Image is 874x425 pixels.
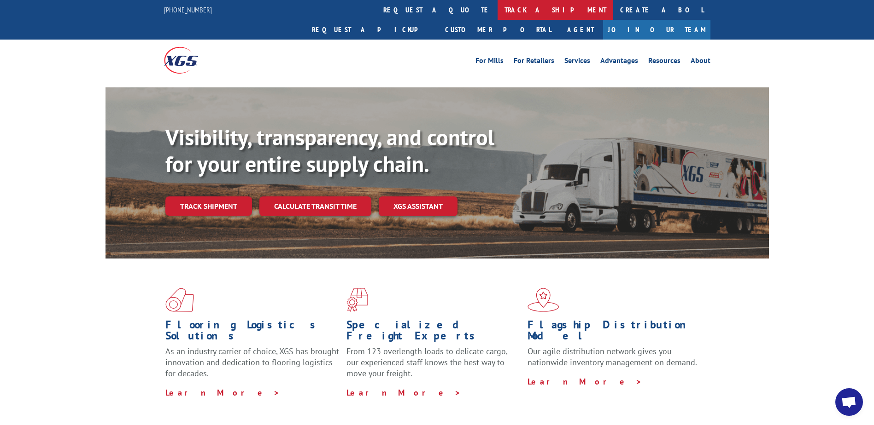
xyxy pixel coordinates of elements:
a: Track shipment [165,196,252,216]
a: Resources [648,57,680,67]
a: For Retailers [514,57,554,67]
a: XGS ASSISTANT [379,196,458,216]
a: Learn More > [165,387,280,398]
img: xgs-icon-flagship-distribution-model-red [528,288,559,312]
h1: Flooring Logistics Solutions [165,319,340,346]
h1: Specialized Freight Experts [346,319,521,346]
a: Join Our Team [603,20,710,40]
img: xgs-icon-focused-on-flooring-red [346,288,368,312]
a: Advantages [600,57,638,67]
a: Request a pickup [305,20,438,40]
p: From 123 overlength loads to delicate cargo, our experienced staff knows the best way to move you... [346,346,521,387]
a: Customer Portal [438,20,558,40]
a: Agent [558,20,603,40]
a: Learn More > [528,376,642,387]
a: About [691,57,710,67]
a: Calculate transit time [259,196,371,216]
img: xgs-icon-total-supply-chain-intelligence-red [165,288,194,312]
span: As an industry carrier of choice, XGS has brought innovation and dedication to flooring logistics... [165,346,339,379]
a: Open chat [835,388,863,416]
a: For Mills [475,57,504,67]
a: Learn More > [346,387,461,398]
a: [PHONE_NUMBER] [164,5,212,14]
a: Services [564,57,590,67]
b: Visibility, transparency, and control for your entire supply chain. [165,123,494,178]
h1: Flagship Distribution Model [528,319,702,346]
span: Our agile distribution network gives you nationwide inventory management on demand. [528,346,697,368]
